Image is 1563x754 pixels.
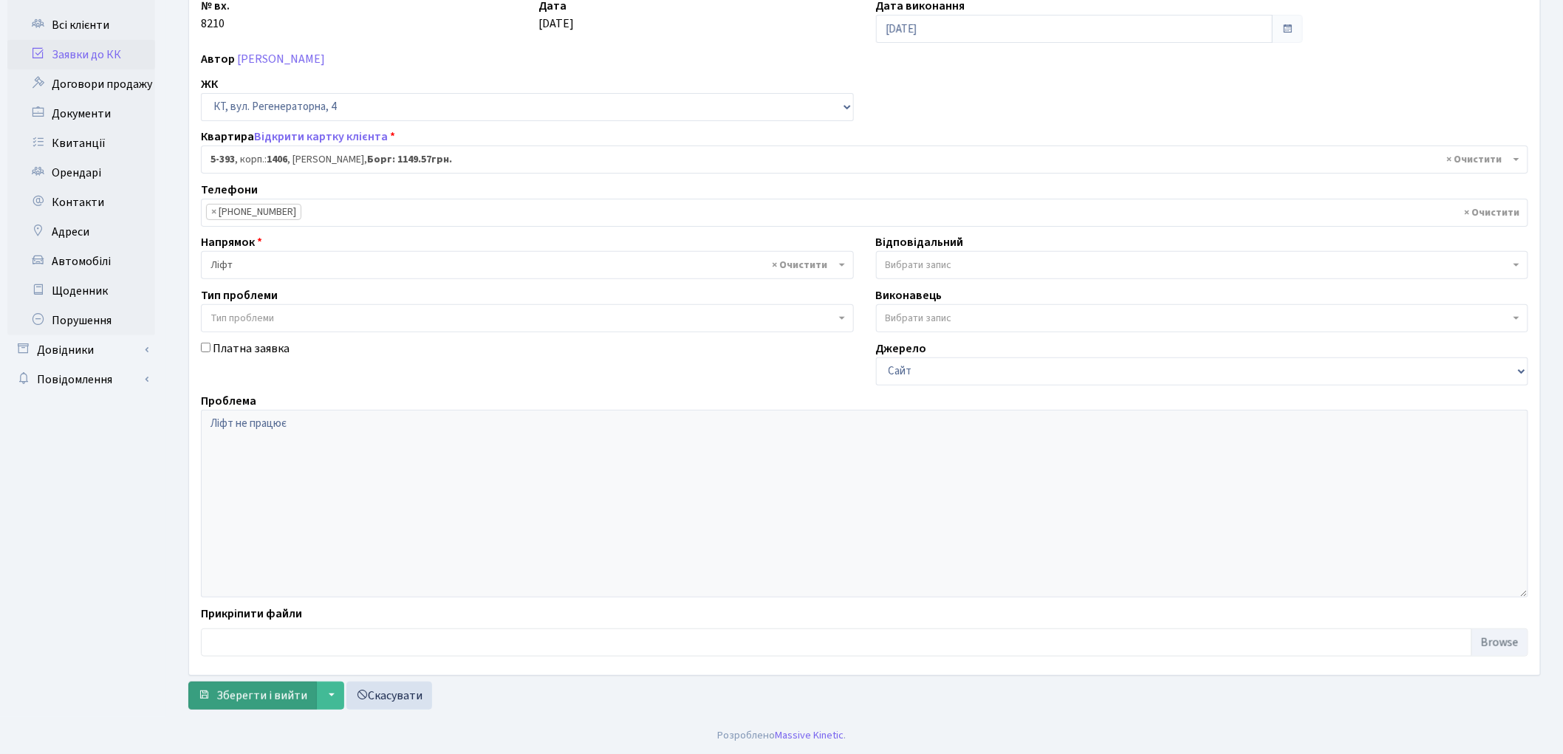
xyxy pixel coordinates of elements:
[201,251,854,279] span: Ліфт
[773,258,828,273] span: Видалити всі елементи
[211,152,1510,167] span: <b>5-393</b>, корп.: <b>1406</b>, Успеньєв Ігор Сергійович, <b>Борг: 1149.57грн.</b>
[201,145,1528,174] span: <b>5-393</b>, корп.: <b>1406</b>, Успеньєв Ігор Сергійович, <b>Борг: 1149.57грн.</b>
[201,287,278,304] label: Тип проблеми
[7,365,155,394] a: Повідомлення
[188,682,317,710] button: Зберегти і вийти
[876,233,964,251] label: Відповідальний
[7,69,155,99] a: Договори продажу
[886,311,952,326] span: Вибрати запис
[267,152,287,167] b: 1406
[876,340,927,357] label: Джерело
[211,311,274,326] span: Тип проблеми
[237,51,325,67] a: [PERSON_NAME]
[7,306,155,335] a: Порушення
[367,152,452,167] b: Борг: 1149.57грн.
[211,258,835,273] span: Ліфт
[7,217,155,247] a: Адреси
[201,181,258,199] label: Телефони
[876,287,943,304] label: Виконавець
[7,247,155,276] a: Автомобілі
[211,205,216,219] span: ×
[7,335,155,365] a: Довідники
[201,128,395,145] label: Квартира
[254,128,388,145] a: Відкрити картку клієнта
[886,258,952,273] span: Вибрати запис
[201,410,1528,597] textarea: Ліфт не працює
[7,10,155,40] a: Всі клієнти
[7,99,155,128] a: Документи
[7,40,155,69] a: Заявки до КК
[201,233,262,251] label: Напрямок
[1465,205,1520,220] span: Видалити всі елементи
[201,392,256,410] label: Проблема
[201,75,218,93] label: ЖК
[775,727,844,743] a: Massive Kinetic
[7,188,155,217] a: Контакти
[717,727,846,744] div: Розроблено .
[211,152,235,167] b: 5-393
[7,158,155,188] a: Орендарі
[7,276,155,306] a: Щоденник
[1447,152,1502,167] span: Видалити всі елементи
[213,340,290,357] label: Платна заявка
[346,682,432,710] a: Скасувати
[201,605,302,623] label: Прикріпити файли
[7,128,155,158] a: Квитанції
[206,204,301,220] li: (067) 247-22-20
[201,50,235,68] label: Автор
[216,688,307,704] span: Зберегти і вийти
